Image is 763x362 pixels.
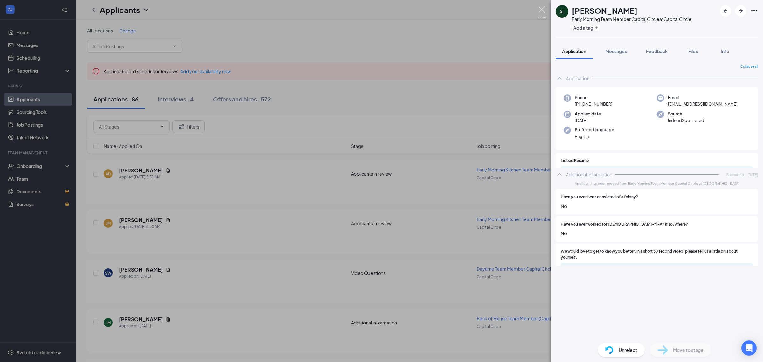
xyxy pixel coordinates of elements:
button: PlusAdd a tag [572,24,600,31]
svg: ArrowRight [737,7,745,15]
span: [DATE] [747,172,758,177]
span: Info [721,48,729,54]
div: Open Intercom Messenger [741,340,757,356]
span: Unreject [619,346,637,353]
span: No [561,203,753,210]
span: [EMAIL_ADDRESS][DOMAIN_NAME] [668,101,738,107]
span: Email [668,94,738,101]
span: Source [668,111,704,117]
span: Have you ever been convicted of a felony? [561,194,638,200]
svg: ChevronUp [556,171,563,178]
span: Phone [575,94,612,101]
span: IndeedSponsored [668,117,704,123]
span: Have you ever worked for [DEMOGRAPHIC_DATA]-fil-A? If so, where? [561,221,688,227]
span: Applicant has been moved from Early Morning Team Member Capital Circle at [GEOGRAPHIC_DATA] [575,181,739,186]
span: We would love to get to know you better. In a short 30 second video, please tell us a little bit ... [561,248,753,261]
span: Submitted: [726,172,745,177]
span: [DATE] [575,117,601,123]
h1: [PERSON_NAME] [572,5,637,16]
svg: Ellipses [750,7,758,15]
button: ArrowRight [735,5,746,17]
div: Early Morning Team Member Capital Circle at Capital Circle [572,16,691,22]
span: Move to stage [673,346,704,353]
div: Application [566,75,589,81]
span: [PHONE_NUMBER] [575,101,612,107]
span: Feedback [646,48,668,54]
span: Messages [605,48,627,54]
span: Preferred language [575,127,614,133]
button: ArrowLeftNew [720,5,731,17]
span: Application [562,48,586,54]
span: Collapse all [740,64,758,69]
svg: ChevronUp [556,74,563,82]
span: Applied date [575,111,601,117]
div: Additional Information [566,171,612,178]
svg: ArrowLeftNew [722,7,729,15]
span: No [561,230,753,237]
div: AL [559,8,565,15]
span: English [575,133,614,140]
span: Indeed Resume [561,158,589,164]
span: Files [688,48,698,54]
svg: Plus [595,26,598,30]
